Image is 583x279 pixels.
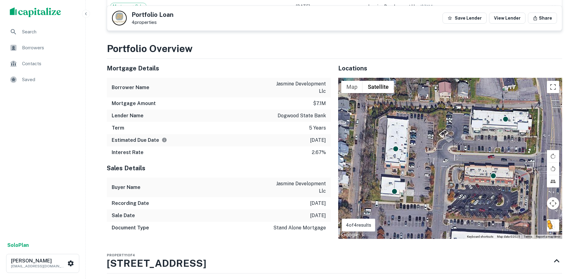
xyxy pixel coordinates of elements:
[107,41,562,56] h3: Portfolio Overview
[467,235,493,239] button: Keyboard shortcuts
[368,4,417,9] span: jasmine development llc
[22,60,77,67] span: Contacts
[112,100,156,107] h6: Mortgage Amount
[5,56,80,71] a: Contacts
[489,13,525,24] a: View Lender
[162,137,167,143] svg: Estimate is based on a standard schedule for this type of loan.
[5,40,80,55] a: Borrowers
[110,3,146,9] span: Mortgage + Sale
[5,25,80,39] a: Search
[443,13,487,24] button: Save Lender
[11,258,66,263] h6: [PERSON_NAME]
[11,263,66,269] p: [EMAIL_ADDRESS][DOMAIN_NAME]
[547,81,559,93] button: Toggle fullscreen view
[528,13,557,24] button: Share
[107,64,331,73] h5: Mortgage Details
[312,149,326,156] p: 2.67%
[107,164,331,173] h5: Sales Details
[271,80,326,95] p: jasmine development llc
[112,137,167,144] h6: Estimated Due Date
[107,249,562,273] div: Property1of4[STREET_ADDRESS]
[547,175,559,187] button: Tilt map
[132,12,174,18] h5: Portfolio Loan
[271,180,326,195] p: jasmine development llc
[22,76,77,83] span: Saved
[346,221,371,229] p: 4 of 4 results
[22,28,77,36] span: Search
[112,112,144,119] h6: Lender Name
[340,231,360,239] a: Open this area in Google Maps (opens a new window)
[310,137,326,144] p: [DATE]
[22,44,77,51] span: Borrowers
[10,7,61,17] img: capitalize-logo.png
[107,256,206,271] h3: [STREET_ADDRESS]
[107,253,135,257] span: Property 1 of 4
[309,124,326,132] p: 5 years
[5,72,80,87] a: Saved
[363,81,394,93] button: Show satellite imagery
[278,112,326,119] p: dogwood state bank
[273,224,326,232] p: stand alone mortgage
[7,242,29,249] a: SoloPlan
[536,235,560,238] a: Report a map error
[112,212,135,219] h6: Sale Date
[420,4,433,9] span: ($ 7.1M )
[547,150,559,162] button: Rotate map clockwise
[310,212,326,219] p: [DATE]
[310,200,326,207] p: [DATE]
[112,224,149,232] h6: Document Type
[313,100,326,107] p: $7.1m
[497,235,520,238] span: Map data ©2025
[552,230,583,259] iframe: Chat Widget
[132,20,174,25] p: 4 properties
[524,235,532,238] a: Terms (opens in new tab)
[547,197,559,209] button: Map camera controls
[547,163,559,175] button: Rotate map counterclockwise
[112,200,149,207] h6: Recording Date
[6,254,79,273] button: [PERSON_NAME][EMAIL_ADDRESS][DOMAIN_NAME]
[112,84,149,91] h6: Borrower Name
[112,124,124,132] h6: Term
[112,149,144,156] h6: Interest Rate
[340,231,360,239] img: Google
[338,64,562,73] h5: Locations
[547,219,559,232] button: Drag Pegman onto the map to open Street View
[341,81,363,93] button: Show street map
[548,1,559,12] button: expand row
[7,242,29,248] strong: Solo Plan
[112,184,140,191] h6: Buyer Name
